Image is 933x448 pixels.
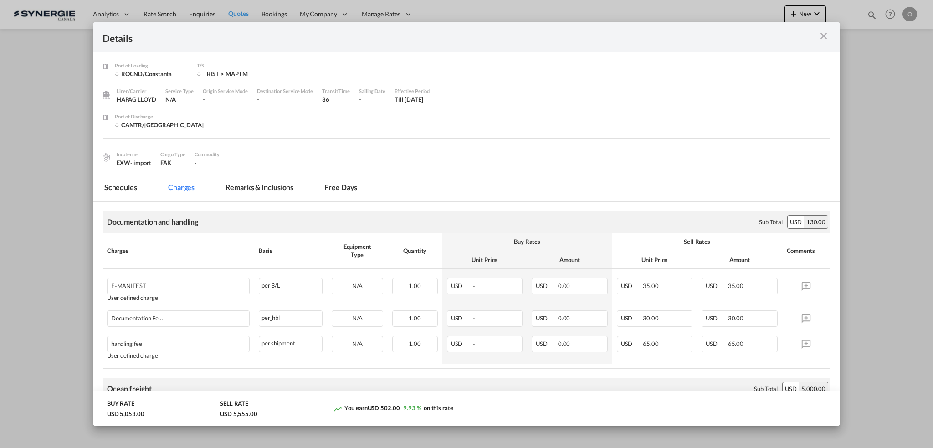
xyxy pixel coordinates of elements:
span: 9.93 % [403,404,421,412]
div: Commodity [195,150,220,159]
md-icon: icon-close m-3 fg-AAA8AD cursor [818,31,829,41]
span: N/A [165,96,176,103]
md-tab-item: Free days [313,176,368,201]
span: - [195,159,197,166]
span: USD [536,282,557,289]
span: 1.00 [409,340,421,347]
span: USD [621,340,642,347]
div: Destination Service Mode [257,87,313,95]
th: Unit Price [612,251,697,269]
div: CAMTR/Port of Montreal [115,121,204,129]
div: - [203,95,248,103]
span: 35.00 [728,282,744,289]
div: User defined charge [107,352,250,359]
span: 1.00 [409,314,421,322]
div: - [257,95,313,103]
div: Port of Discharge [115,113,204,121]
div: TRIST > MAPTM [197,70,270,78]
md-pagination-wrapper: Use the left and right arrow keys to navigate between tabs [93,176,378,201]
div: EXW [117,159,151,167]
div: User defined charge [107,294,250,301]
div: Sub Total [754,385,778,393]
div: SELL RATE [220,399,248,410]
div: Service Type [165,87,194,95]
span: 65.00 [643,340,659,347]
div: Documentation and handling [107,217,198,227]
div: Basis [259,247,323,255]
div: Incoterms [117,150,151,159]
img: cargo.png [101,152,111,162]
div: per B/L [259,278,323,294]
div: Liner/Carrier [117,87,156,95]
div: You earn on this rate [333,404,453,413]
span: - [473,340,475,347]
div: Details [103,31,758,43]
span: USD [451,340,472,347]
th: Amount [697,251,782,269]
div: Charges [107,247,250,255]
div: 5,000.00 [799,382,828,395]
div: Sell Rates [617,237,778,246]
div: T/S [197,62,270,70]
md-tab-item: Schedules [93,176,148,201]
div: Quantity [392,247,438,255]
span: - [473,282,475,289]
div: Ocean freight [107,384,152,394]
div: per_hbl [259,310,323,327]
span: USD [706,314,727,322]
div: USD 5,053.00 [107,410,144,418]
span: 1.00 [409,282,421,289]
span: N/A [352,314,363,322]
div: FAK [160,159,185,167]
span: 30.00 [643,314,659,322]
div: ROCND/Constanta [115,70,188,78]
th: Comments [782,233,831,268]
span: 65.00 [728,340,744,347]
div: Port of Loading [115,62,188,70]
th: Amount [527,251,612,269]
div: USD [783,382,799,395]
div: Origin Service Mode [203,87,248,95]
div: Cargo Type [160,150,185,159]
span: 30.00 [728,314,744,322]
span: 35.00 [643,282,659,289]
div: per shipment [259,336,323,352]
div: E-MANIFEST [111,278,212,289]
div: - [359,95,385,103]
div: Till 27 Sep 2025 [395,95,423,103]
div: USD 5,555.00 [220,410,257,418]
span: 0.00 [558,282,570,289]
div: Transit Time [322,87,350,95]
md-dialog: Port of Loading ... [93,22,840,426]
div: Equipment Type [332,242,383,259]
span: 0.00 [558,340,570,347]
md-tab-item: Remarks & Inclusions [215,176,304,201]
div: handling fee [111,336,212,347]
div: 36 [322,95,350,103]
div: Effective Period [395,87,430,95]
span: USD [706,282,727,289]
div: - import [130,159,151,167]
span: - [473,314,475,322]
span: USD 502.00 [368,404,400,412]
div: Documentation Fee (DOC) [111,311,212,322]
div: Buy Rates [447,237,608,246]
md-icon: icon-trending-up [333,404,342,413]
div: Sailing Date [359,87,385,95]
span: USD [621,282,642,289]
span: 0.00 [558,314,570,322]
span: USD [706,340,727,347]
div: 130.00 [804,216,828,228]
div: Sub Total [759,218,783,226]
span: USD [451,282,472,289]
span: USD [621,314,642,322]
md-tab-item: Charges [157,176,205,201]
span: USD [451,314,472,322]
span: N/A [352,340,363,347]
div: USD [788,216,804,228]
span: N/A [352,282,363,289]
span: USD [536,340,557,347]
div: HAPAG LLOYD [117,95,156,103]
th: Unit Price [442,251,527,269]
div: BUY RATE [107,399,134,410]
